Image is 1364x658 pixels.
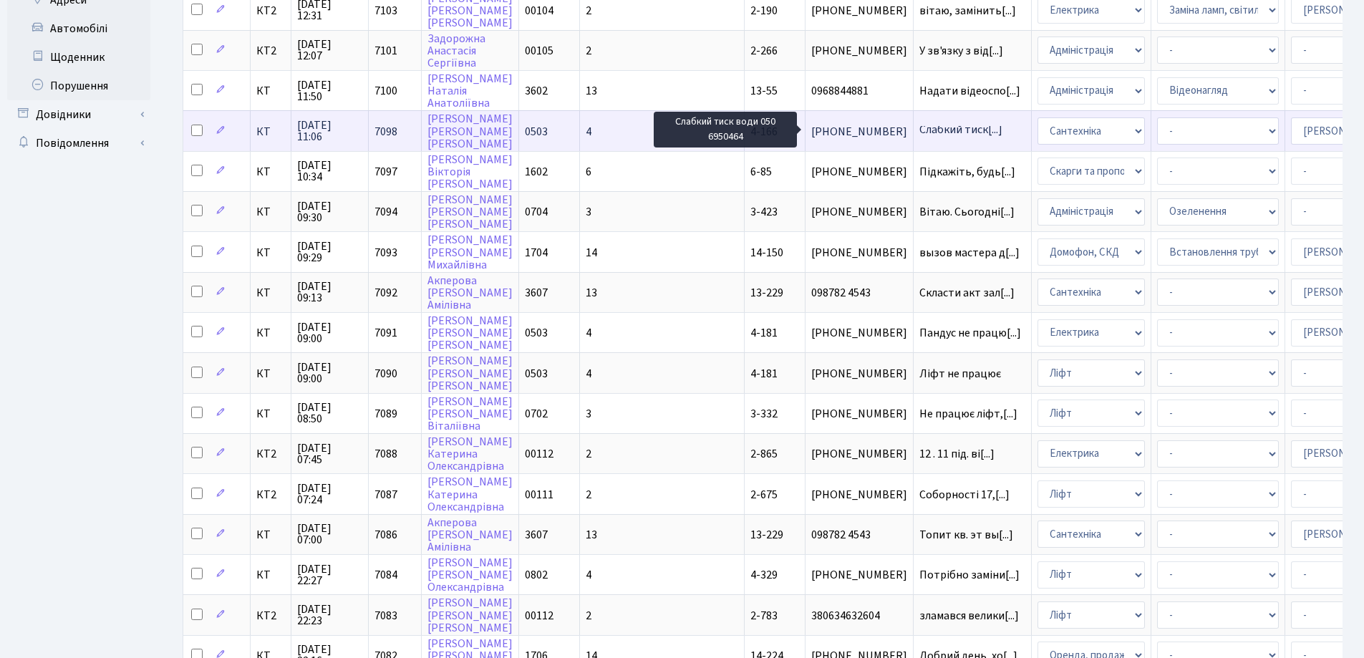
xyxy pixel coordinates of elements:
[427,71,513,111] a: [PERSON_NAME]НаталіяАнатоліївна
[811,368,907,379] span: [PHONE_NUMBER]
[919,245,1020,261] span: вызов мастера д[...]
[811,126,907,137] span: [PHONE_NUMBER]
[750,83,778,99] span: 13-55
[7,14,150,43] a: Автомобілі
[256,569,285,581] span: КТ
[750,608,778,624] span: 2-783
[256,126,285,137] span: КТ
[586,204,591,220] span: 3
[586,124,591,140] span: 4
[586,3,591,19] span: 2
[654,112,797,147] div: Слабкий тиск води 050 6950464
[586,245,597,261] span: 14
[374,43,397,59] span: 7101
[256,368,285,379] span: КТ
[811,5,907,16] span: [PHONE_NUMBER]
[256,529,285,541] span: КТ
[919,487,1010,503] span: Соборності 17,[...]
[525,245,548,261] span: 1704
[256,206,285,218] span: КТ
[427,475,513,515] a: [PERSON_NAME]КатеринаОлександрівна
[374,285,397,301] span: 7092
[256,45,285,57] span: КТ2
[525,124,548,140] span: 0503
[919,368,1025,379] span: Ліфт не працює
[811,569,907,581] span: [PHONE_NUMBER]
[374,406,397,422] span: 7089
[750,446,778,462] span: 2-865
[427,31,485,71] a: ЗадорожнаАнастасіяСергіївна
[919,83,1020,99] span: Надати відеоспо[...]
[374,325,397,341] span: 7091
[525,325,548,341] span: 0503
[256,448,285,460] span: КТ2
[919,406,1017,422] span: Не працює ліфт,[...]
[750,43,778,59] span: 2-266
[297,39,362,62] span: [DATE] 12:07
[374,527,397,543] span: 7086
[586,527,597,543] span: 13
[427,596,513,636] a: [PERSON_NAME][PERSON_NAME][PERSON_NAME]
[586,366,591,382] span: 4
[586,567,591,583] span: 4
[297,281,362,304] span: [DATE] 09:13
[297,483,362,505] span: [DATE] 07:24
[811,287,907,299] span: 098782 4543
[297,523,362,546] span: [DATE] 07:00
[919,285,1015,301] span: Скласти акт зал[...]
[256,5,285,16] span: КТ2
[811,45,907,57] span: [PHONE_NUMBER]
[297,442,362,465] span: [DATE] 07:45
[427,394,513,434] a: [PERSON_NAME][PERSON_NAME]Віталіївна
[919,43,1003,59] span: У зв'язку з від[...]
[256,85,285,97] span: КТ
[427,434,513,474] a: [PERSON_NAME]КатеринаОлександрівна
[586,487,591,503] span: 2
[7,129,150,158] a: Повідомлення
[750,406,778,422] span: 3-332
[525,3,553,19] span: 00104
[586,43,591,59] span: 2
[297,362,362,384] span: [DATE] 09:00
[811,610,907,621] span: 380634632604
[297,321,362,344] span: [DATE] 09:00
[297,79,362,102] span: [DATE] 11:50
[811,408,907,420] span: [PHONE_NUMBER]
[374,204,397,220] span: 7094
[297,120,362,142] span: [DATE] 11:06
[811,327,907,339] span: [PHONE_NUMBER]
[919,527,1013,543] span: Топит кв. эт вы[...]
[256,247,285,258] span: КТ
[525,43,553,59] span: 00105
[256,287,285,299] span: КТ
[427,313,513,353] a: [PERSON_NAME][PERSON_NAME][PERSON_NAME]
[297,160,362,183] span: [DATE] 10:34
[256,489,285,500] span: КТ2
[586,446,591,462] span: 2
[374,446,397,462] span: 7088
[256,408,285,420] span: КТ
[811,529,907,541] span: 098782 4543
[525,204,548,220] span: 0704
[427,555,513,595] a: [PERSON_NAME][PERSON_NAME]Олександрівна
[811,448,907,460] span: [PHONE_NUMBER]
[374,3,397,19] span: 7103
[586,608,591,624] span: 2
[919,446,995,462] span: 12 . 11 під. ві[...]
[811,247,907,258] span: [PHONE_NUMBER]
[427,152,513,192] a: [PERSON_NAME]Вікторія[PERSON_NAME]
[374,245,397,261] span: 7093
[811,166,907,178] span: [PHONE_NUMBER]
[586,164,591,180] span: 6
[525,285,548,301] span: 3607
[811,206,907,218] span: [PHONE_NUMBER]
[811,489,907,500] span: [PHONE_NUMBER]
[427,233,513,273] a: [PERSON_NAME][PERSON_NAME]Михайлівна
[427,273,513,313] a: Акперова[PERSON_NAME]Амілівна
[525,446,553,462] span: 00112
[586,406,591,422] span: 3
[374,567,397,583] span: 7084
[256,166,285,178] span: КТ
[256,327,285,339] span: КТ
[750,567,778,583] span: 4-329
